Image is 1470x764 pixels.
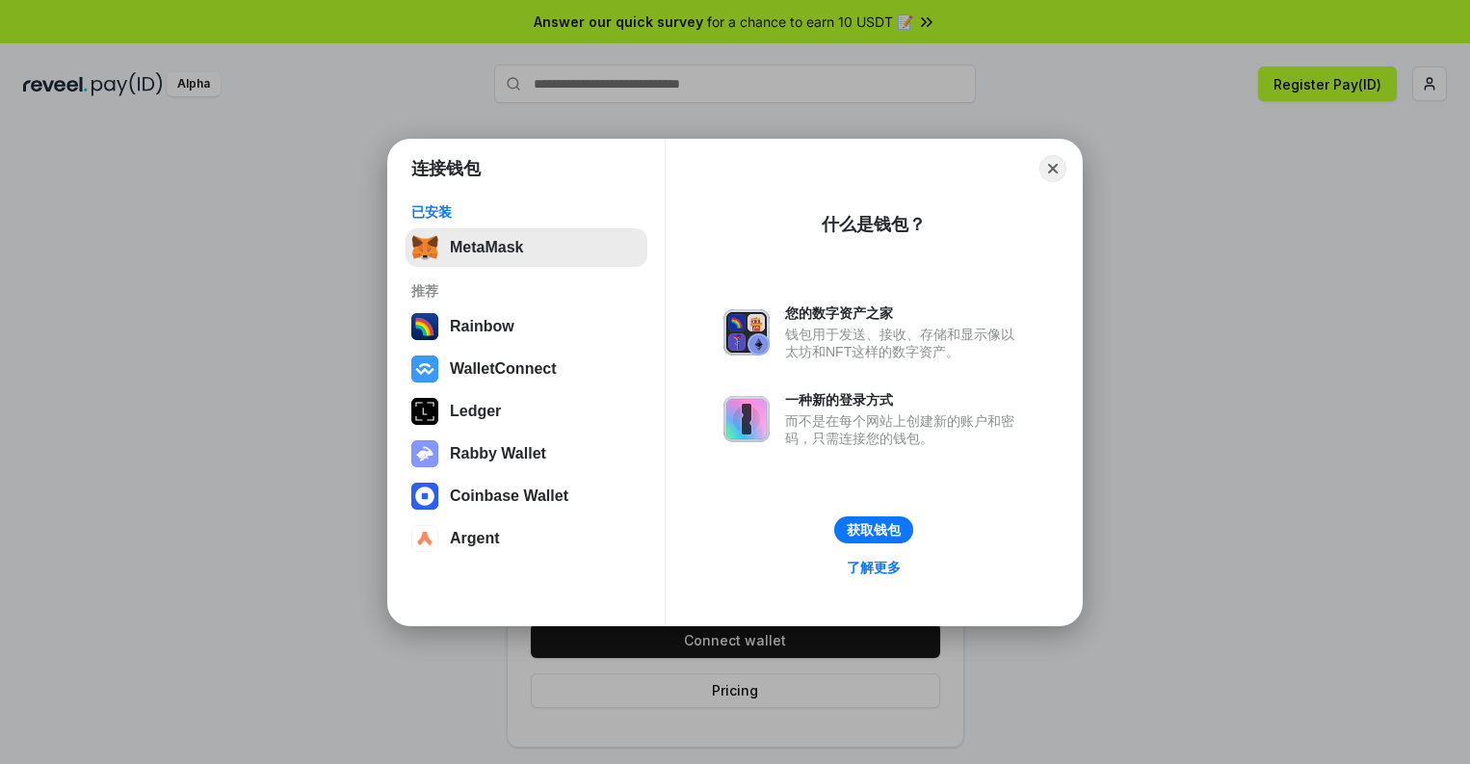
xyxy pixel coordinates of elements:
button: Close [1039,155,1066,182]
img: svg+xml,%3Csvg%20width%3D%22120%22%20height%3D%22120%22%20viewBox%3D%220%200%20120%20120%22%20fil... [411,313,438,340]
button: Ledger [406,392,647,431]
div: Rabby Wallet [450,445,546,462]
img: svg+xml,%3Csvg%20width%3D%2228%22%20height%3D%2228%22%20viewBox%3D%220%200%2028%2028%22%20fill%3D... [411,525,438,552]
div: 钱包用于发送、接收、存储和显示像以太坊和NFT这样的数字资产。 [785,326,1024,360]
div: Coinbase Wallet [450,487,568,505]
div: Ledger [450,403,501,420]
div: 推荐 [411,282,642,300]
div: 什么是钱包？ [822,213,926,236]
div: Argent [450,530,500,547]
div: 已安装 [411,203,642,221]
button: 获取钱包 [834,516,913,543]
img: svg+xml,%3Csvg%20xmlns%3D%22http%3A%2F%2Fwww.w3.org%2F2000%2Fsvg%22%20fill%3D%22none%22%20viewBox... [723,396,770,442]
div: Rainbow [450,318,514,335]
img: svg+xml,%3Csvg%20width%3D%2228%22%20height%3D%2228%22%20viewBox%3D%220%200%2028%2028%22%20fill%3D... [411,483,438,510]
img: svg+xml,%3Csvg%20width%3D%2228%22%20height%3D%2228%22%20viewBox%3D%220%200%2028%2028%22%20fill%3D... [411,356,438,382]
img: svg+xml,%3Csvg%20xmlns%3D%22http%3A%2F%2Fwww.w3.org%2F2000%2Fsvg%22%20fill%3D%22none%22%20viewBox... [411,440,438,467]
div: MetaMask [450,239,523,256]
div: 一种新的登录方式 [785,391,1024,408]
div: 获取钱包 [847,521,901,539]
div: 了解更多 [847,559,901,576]
button: Argent [406,519,647,558]
img: svg+xml,%3Csvg%20xmlns%3D%22http%3A%2F%2Fwww.w3.org%2F2000%2Fsvg%22%20fill%3D%22none%22%20viewBox... [723,309,770,356]
div: WalletConnect [450,360,557,378]
img: svg+xml,%3Csvg%20xmlns%3D%22http%3A%2F%2Fwww.w3.org%2F2000%2Fsvg%22%20width%3D%2228%22%20height%3... [411,398,438,425]
button: Rabby Wallet [406,435,647,473]
button: MetaMask [406,228,647,267]
a: 了解更多 [835,555,912,580]
div: 而不是在每个网站上创建新的账户和密码，只需连接您的钱包。 [785,412,1024,447]
img: svg+xml,%3Csvg%20fill%3D%22none%22%20height%3D%2233%22%20viewBox%3D%220%200%2035%2033%22%20width%... [411,234,438,261]
button: WalletConnect [406,350,647,388]
button: Rainbow [406,307,647,346]
h1: 连接钱包 [411,157,481,180]
button: Coinbase Wallet [406,477,647,515]
div: 您的数字资产之家 [785,304,1024,322]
